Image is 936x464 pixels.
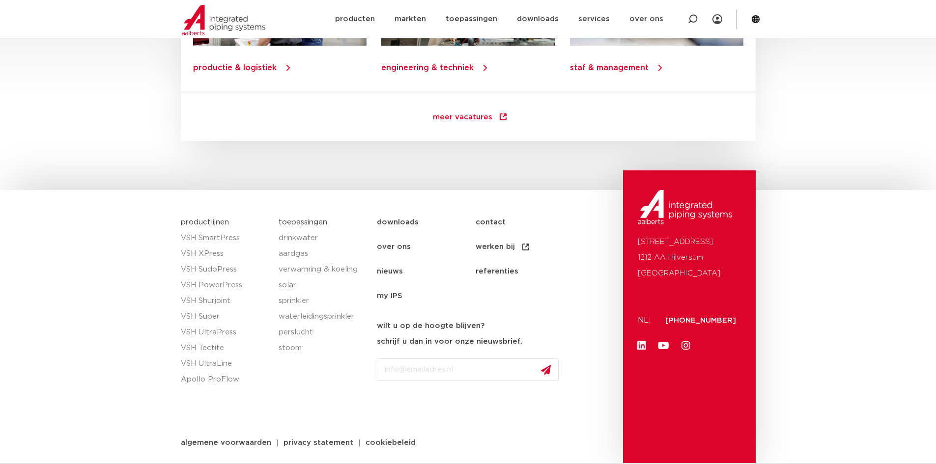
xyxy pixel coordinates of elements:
span: cookiebeleid [366,439,416,446]
nav: Menu [377,210,618,308]
a: downloads [377,210,476,235]
strong: wilt u op de hoogte blijven? [377,322,484,329]
span: algemene voorwaarden [181,439,271,446]
span: meer vacatures [433,113,492,123]
a: nieuws [377,259,476,284]
a: VSH XPress [181,246,269,262]
a: perslucht [279,325,367,340]
a: algemene voorwaarden [173,439,279,446]
a: [PHONE_NUMBER] [665,317,736,324]
a: VSH Super [181,309,269,325]
a: drinkwater [279,230,367,246]
a: VSH SudoPress [181,262,269,277]
a: werken bij [476,235,574,259]
a: privacy statement [276,439,361,446]
a: cookiebeleid [358,439,423,446]
a: Apollo ProFlow [181,372,269,387]
a: stoom [279,340,367,356]
strong: schrijf u dan in voor onze nieuwsbrief. [377,338,522,345]
a: over ons [377,235,476,259]
a: VSH UltraLine [181,356,269,372]
img: send.svg [541,365,551,375]
a: staf & management [569,64,648,72]
a: sprinkler [279,293,367,309]
a: toepassingen [279,218,327,226]
p: NL: [638,313,653,328]
a: referenties [476,259,574,284]
a: VSH SmartPress [181,230,269,246]
a: contact [476,210,574,235]
a: productlijnen [181,218,229,226]
p: [STREET_ADDRESS] 1212 AA Hilversum [GEOGRAPHIC_DATA] [638,234,741,281]
iframe: reCAPTCHA [377,389,526,427]
a: VSH PowerPress [181,277,269,293]
a: waterleidingsprinkler [279,309,367,325]
input: info@emailadres.nl [377,358,559,381]
a: my IPS [377,284,476,308]
a: solar [279,277,367,293]
a: VSH Shurjoint [181,293,269,309]
a: engineering & techniek [381,64,474,72]
a: VSH UltraPress [181,325,269,340]
a: VSH Tectite [181,340,269,356]
span: privacy statement [284,439,353,446]
a: verwarming & koeling [279,262,367,277]
a: meer vacatures [413,104,528,131]
a: productie & logistiek [193,64,277,72]
a: aardgas [279,246,367,262]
